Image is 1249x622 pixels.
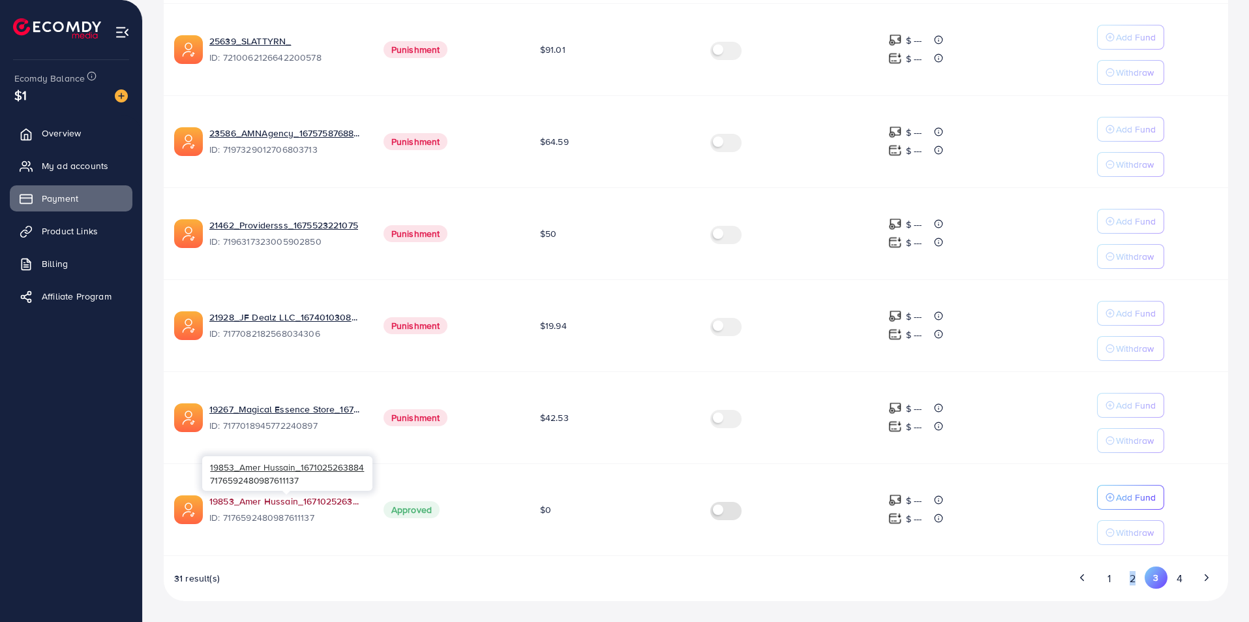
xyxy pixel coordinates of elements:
img: top-up amount [888,236,902,249]
span: Punishment [384,409,448,426]
div: <span class='underline'>21462_Providersss_1675523221075</span></br>7196317323005902850 [209,219,363,249]
div: <span class='underline'>23586_AMNAgency_1675758768826</span></br>7197329012706803713 [209,127,363,157]
p: $ --- [906,419,922,435]
p: $ --- [906,401,922,416]
img: top-up amount [888,420,902,433]
span: $42.53 [540,411,569,424]
p: $ --- [906,217,922,232]
p: Withdraw [1116,157,1154,172]
p: Add Fund [1116,490,1156,505]
button: Add Fund [1097,117,1164,142]
span: ID: 7176592480987611137 [209,511,363,524]
p: Withdraw [1116,433,1154,448]
span: 31 result(s) [174,572,220,585]
p: $ --- [906,493,922,508]
p: Withdraw [1116,65,1154,80]
button: Add Fund [1097,301,1164,326]
a: Billing [10,251,132,277]
span: My ad accounts [42,159,108,172]
p: Withdraw [1116,341,1154,356]
p: Add Fund [1116,397,1156,413]
img: ic-ads-acc.e4c84228.svg [174,219,203,248]
p: Withdraw [1116,249,1154,264]
a: 23586_AMNAgency_1675758768826 [209,127,363,140]
span: Approved [384,501,440,518]
div: <span class='underline'>25639_SLATTYRN_</span></br>7210062126642200578 [209,35,363,65]
span: Overview [42,127,81,140]
span: 19853_Amer Hussain_1671025263884 [210,461,364,473]
button: Go to previous page [1071,567,1094,589]
span: $0 [540,503,551,516]
img: top-up amount [888,144,902,157]
button: Add Fund [1097,393,1164,418]
img: top-up amount [888,33,902,47]
p: Add Fund [1116,29,1156,45]
iframe: Chat [1194,563,1239,612]
p: Add Fund [1116,305,1156,321]
a: 19853_Amer Hussain_1671025263884 [209,495,363,508]
p: $ --- [906,125,922,140]
div: <span class='underline'>19267_Magical Essence Store_1671029953308</span></br>7177018945772240897 [209,403,363,433]
a: 21928_JF Dealz LLC_1674010308227 [209,311,363,324]
button: Withdraw [1097,60,1164,85]
img: logo [13,18,101,39]
span: Affiliate Program [42,290,112,303]
ul: Pagination [1071,567,1218,591]
span: Punishment [384,317,448,334]
p: $ --- [906,327,922,343]
img: top-up amount [888,52,902,65]
button: Add Fund [1097,485,1164,510]
div: 7176592480987611137 [202,456,372,491]
button: Go to page 3 [1145,567,1167,589]
img: ic-ads-acc.e4c84228.svg [174,311,203,340]
img: ic-ads-acc.e4c84228.svg [174,495,203,524]
p: Add Fund [1116,213,1156,229]
span: ID: 7177018945772240897 [209,419,363,432]
a: 19267_Magical Essence Store_1671029953308 [209,403,363,416]
span: $91.01 [540,43,565,56]
span: Billing [42,257,68,270]
p: $ --- [906,235,922,251]
img: ic-ads-acc.e4c84228.svg [174,403,203,432]
span: $19.94 [540,319,567,332]
span: $1 [14,86,27,104]
button: Withdraw [1097,152,1164,177]
button: Go to page 2 [1121,567,1145,591]
span: Punishment [384,133,448,150]
span: Punishment [384,41,448,58]
img: ic-ads-acc.e4c84228.svg [174,127,203,156]
img: top-up amount [888,125,902,139]
button: Add Fund [1097,25,1164,50]
p: $ --- [906,143,922,159]
button: Withdraw [1097,520,1164,545]
a: 21462_Providersss_1675523221075 [209,219,363,232]
span: Punishment [384,225,448,242]
img: top-up amount [888,309,902,323]
p: Add Fund [1116,121,1156,137]
a: Payment [10,185,132,211]
span: Product Links [42,225,98,238]
button: Go to page 1 [1098,567,1121,591]
img: top-up amount [888,217,902,231]
p: $ --- [906,51,922,67]
span: ID: 7177082182568034306 [209,327,363,340]
img: image [115,89,128,102]
p: $ --- [906,511,922,527]
span: ID: 7210062126642200578 [209,51,363,64]
a: Product Links [10,218,132,244]
span: Ecomdy Balance [14,72,85,85]
img: top-up amount [888,328,902,341]
button: Withdraw [1097,244,1164,269]
button: Withdraw [1097,428,1164,453]
a: Affiliate Program [10,283,132,309]
span: $64.59 [540,135,569,148]
a: 25639_SLATTYRN_ [209,35,363,48]
a: My ad accounts [10,153,132,179]
span: Payment [42,192,78,205]
img: top-up amount [888,493,902,507]
p: $ --- [906,33,922,48]
button: Withdraw [1097,336,1164,361]
p: Withdraw [1116,525,1154,540]
img: top-up amount [888,512,902,525]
